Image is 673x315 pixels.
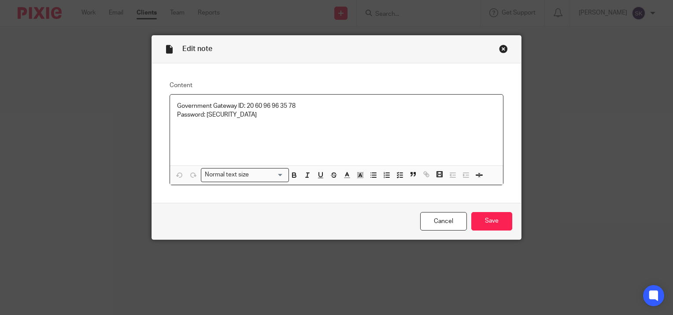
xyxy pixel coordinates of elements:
[499,44,508,53] div: Close this dialog window
[420,212,467,231] a: Cancel
[471,212,512,231] input: Save
[252,170,284,179] input: Search for option
[201,168,289,182] div: Search for option
[177,102,496,110] p: Government Gateway ID: 20 60 96 96 35 78
[182,45,212,52] span: Edit note
[170,81,503,90] label: Content
[177,110,496,119] p: Password: [SECURITY_DATA]
[203,170,251,179] span: Normal text size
